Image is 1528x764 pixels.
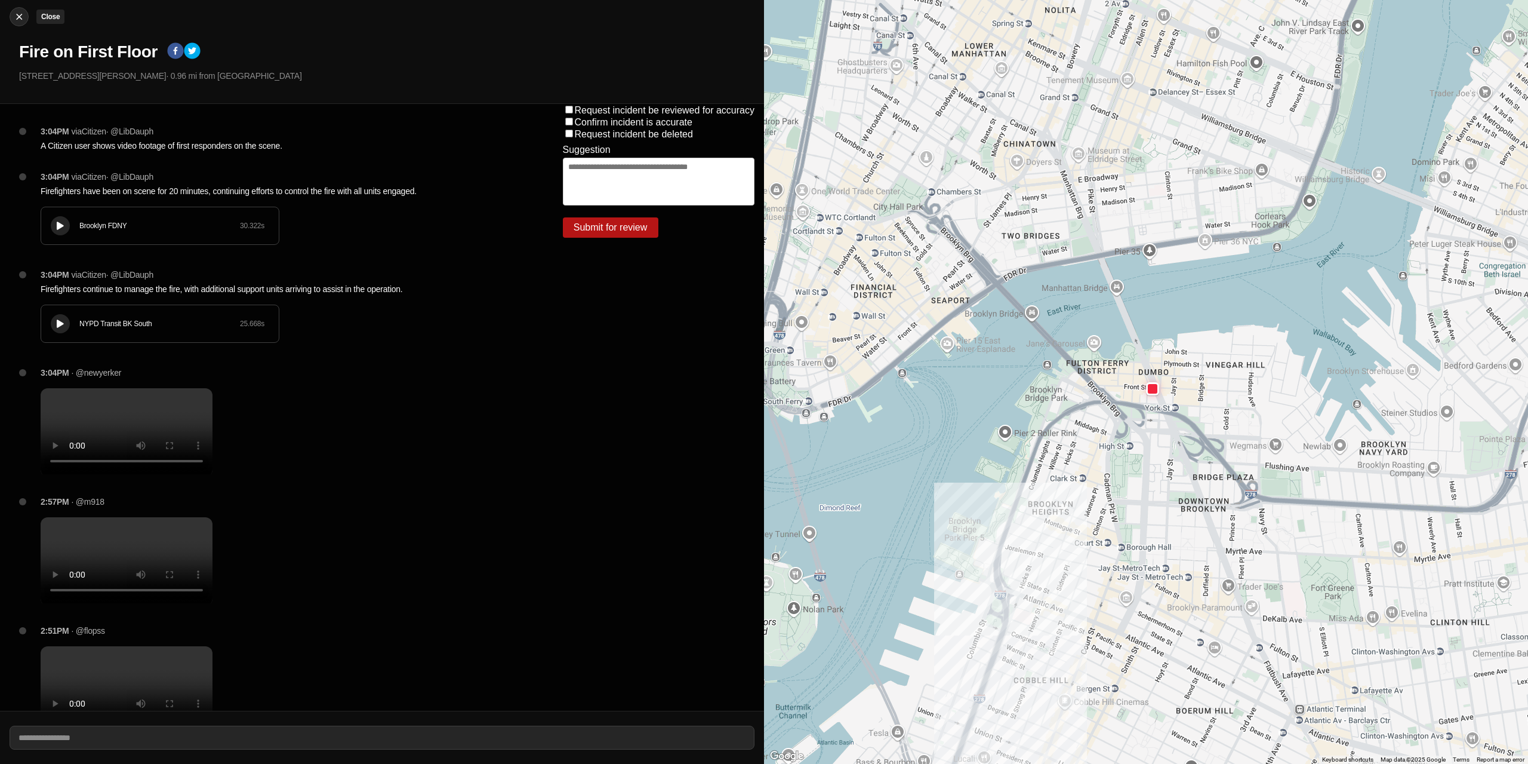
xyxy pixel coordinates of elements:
p: 2:51PM [41,625,69,637]
a: Report a map error [1477,756,1524,763]
div: NYPD Transit BK South [79,319,240,329]
p: 3:04PM [41,269,69,281]
a: Open this area in Google Maps (opens a new window) [767,748,806,764]
p: 3:04PM [41,171,69,183]
label: Request incident be reviewed for accuracy [575,105,755,115]
label: Request incident be deleted [575,129,693,139]
p: · @newyerker [72,367,122,379]
button: twitter [184,42,201,62]
button: Submit for review [563,217,658,238]
div: Brooklyn FDNY [79,221,240,231]
p: [STREET_ADDRESS][PERSON_NAME] · 0.96 mi from [GEOGRAPHIC_DATA] [19,70,754,82]
p: · @flopss [72,625,105,637]
button: cancelClose [10,7,29,26]
a: Terms (opens in new tab) [1453,756,1470,763]
p: A Citizen user shows video footage of first responders on the scene. [41,140,515,152]
label: Suggestion [563,145,611,155]
p: via Citizen · @ LibDauph [72,125,153,137]
p: 3:04PM [41,367,69,379]
p: 3:04PM [41,125,69,137]
label: Confirm incident is accurate [575,117,692,127]
div: 25.668 s [240,319,264,329]
h1: Fire on First Floor [19,41,158,63]
img: cancel [13,11,25,23]
p: via Citizen · @ LibDauph [72,171,153,183]
p: via Citizen · @ LibDauph [72,269,153,281]
p: Firefighters have been on scene for 20 minutes, continuing efforts to control the fire with all u... [41,185,515,197]
div: 30.322 s [240,221,264,231]
p: 2:57PM [41,496,69,508]
img: Google [767,748,806,764]
small: Close [41,13,60,21]
p: Firefighters continue to manage the fire, with additional support units arriving to assist in the... [41,283,515,295]
button: facebook [167,42,184,62]
span: Map data ©2025 Google [1381,756,1446,763]
button: Keyboard shortcuts [1322,756,1373,764]
p: · @m918 [72,496,104,508]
